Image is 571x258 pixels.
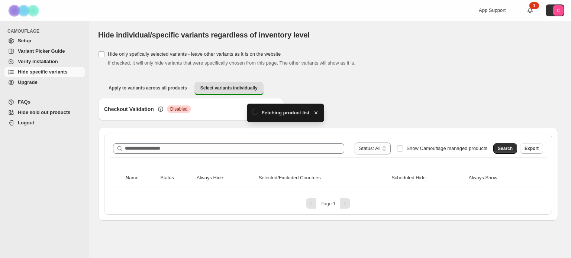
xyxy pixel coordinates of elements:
[526,7,534,14] a: 1
[520,143,543,154] button: Export
[493,143,517,154] button: Search
[257,170,389,186] th: Selected/Excluded Countries
[98,31,310,39] span: Hide individual/specific variants regardless of inventory level
[320,201,336,206] span: Page 1
[104,105,154,113] h3: Checkout Validation
[4,46,85,56] a: Variant Picker Guide
[18,48,65,54] span: Variant Picker Guide
[170,106,188,112] span: Disabled
[498,146,513,151] span: Search
[4,77,85,88] a: Upgrade
[108,60,355,66] span: If checked, it will only hide variants that were specifically chosen from this page. The other va...
[200,85,258,91] span: Select variants individually
[18,99,30,105] span: FAQs
[7,28,86,34] span: CAMOUFLAGE
[109,85,187,91] span: Apply to variants across all products
[4,56,85,67] a: Verify Installation
[4,107,85,118] a: Hide sold out products
[98,98,558,221] div: Select variants individually
[194,82,264,95] button: Select variants individually
[4,36,85,46] a: Setup
[262,109,310,117] span: Fetching product list
[389,170,466,186] th: Scheduled Hide
[6,0,43,21] img: Camouflage
[4,118,85,128] a: Logout
[406,146,487,151] span: Show Camouflage managed products
[18,79,38,85] span: Upgrade
[467,170,533,186] th: Always Show
[546,4,564,16] button: Avatar with initials C
[18,120,34,125] span: Logout
[529,2,539,9] div: 1
[123,170,158,186] th: Name
[479,7,506,13] span: App Support
[4,67,85,77] a: Hide specific variants
[553,5,564,16] span: Avatar with initials C
[525,146,539,151] span: Export
[4,97,85,107] a: FAQs
[18,38,31,43] span: Setup
[103,82,193,94] button: Apply to variants across all products
[110,198,546,209] nav: Pagination
[158,170,194,186] th: Status
[18,69,68,75] span: Hide specific variants
[194,170,257,186] th: Always Hide
[108,51,281,57] span: Hide only spefically selected variants - leave other variants as it is on the website
[18,59,58,64] span: Verify Installation
[18,110,71,115] span: Hide sold out products
[557,8,560,13] text: C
